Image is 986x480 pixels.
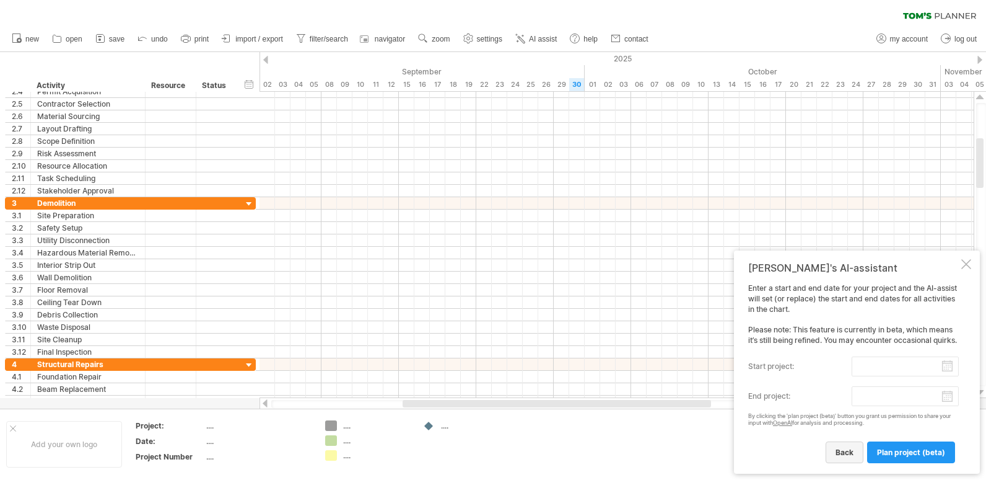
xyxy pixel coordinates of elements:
[512,31,561,47] a: AI assist
[290,78,306,91] div: Thursday, 4 September 2025
[786,78,801,91] div: Monday, 20 October 2025
[12,123,30,135] div: 2.7
[954,35,977,43] span: log out
[538,78,554,91] div: Friday, 26 September 2025
[748,283,959,463] div: Enter a start and end date for your project and the AI-assist will set (or replace) the start and...
[567,31,601,47] a: help
[12,309,30,321] div: 3.9
[12,210,30,221] div: 3.1
[430,78,445,91] div: Wednesday, 17 September 2025
[343,420,411,431] div: ....
[938,31,980,47] a: log out
[608,31,652,47] a: contact
[37,222,139,234] div: Safety Setup
[358,31,409,47] a: navigator
[12,272,30,283] div: 3.6
[12,383,30,395] div: 4.2
[709,78,724,91] div: Monday, 13 October 2025
[109,35,124,43] span: save
[37,247,139,259] div: Hazardous Material Removal
[941,78,956,91] div: Monday, 3 November 2025
[260,78,275,91] div: Tuesday, 2 September 2025
[476,78,492,91] div: Monday, 22 September 2025
[624,35,648,43] span: contact
[375,35,405,43] span: navigator
[890,35,928,43] span: my account
[37,79,138,92] div: Activity
[293,31,352,47] a: filter/search
[275,78,290,91] div: Wednesday, 3 September 2025
[662,78,678,91] div: Wednesday, 8 October 2025
[178,31,212,47] a: print
[136,420,204,431] div: Project:
[206,451,310,462] div: ....
[134,31,172,47] a: undo
[337,78,352,91] div: Tuesday, 9 September 2025
[415,31,453,47] a: zoom
[37,110,139,122] div: Material Sourcing
[37,148,139,159] div: Risk Assessment
[910,78,925,91] div: Thursday, 30 October 2025
[37,309,139,321] div: Debris Collection
[219,31,287,47] a: import / export
[37,172,139,184] div: Task Scheduling
[773,419,792,426] a: OpenAI
[37,259,139,271] div: Interior Strip Out
[835,448,853,457] span: back
[49,31,86,47] a: open
[37,396,139,407] div: Joist Reinforcement
[37,371,139,383] div: Foundation Repair
[37,197,139,209] div: Demolition
[585,78,600,91] div: Wednesday, 1 October 2025
[37,234,139,246] div: Utility Disconnection
[194,35,209,43] span: print
[770,78,786,91] div: Friday, 17 October 2025
[12,234,30,246] div: 3.3
[12,296,30,308] div: 3.8
[151,79,189,92] div: Resource
[445,78,461,91] div: Thursday, 18 September 2025
[12,396,30,407] div: 4.3
[37,358,139,370] div: Structural Repairs
[9,31,43,47] a: new
[832,78,848,91] div: Thursday, 23 October 2025
[206,420,310,431] div: ....
[12,110,30,122] div: 2.6
[321,78,337,91] div: Monday, 8 September 2025
[37,334,139,345] div: Site Cleanup
[37,272,139,283] div: Wall Demolition
[37,321,139,333] div: Waste Disposal
[12,247,30,259] div: 3.4
[432,35,450,43] span: zoom
[523,78,538,91] div: Thursday, 25 September 2025
[956,78,972,91] div: Tuesday, 4 November 2025
[37,296,139,308] div: Ceiling Tear Down
[12,98,30,110] div: 2.5
[206,436,310,447] div: ....
[6,421,122,468] div: Add your own logo
[647,78,662,91] div: Tuesday, 7 October 2025
[12,160,30,172] div: 2.10
[848,78,863,91] div: Friday, 24 October 2025
[399,78,414,91] div: Monday, 15 September 2025
[873,31,931,47] a: my account
[37,160,139,172] div: Resource Allocation
[739,78,755,91] div: Wednesday, 15 October 2025
[37,383,139,395] div: Beam Replacement
[492,78,507,91] div: Tuesday, 23 September 2025
[12,371,30,383] div: 4.1
[12,321,30,333] div: 3.10
[12,172,30,184] div: 2.11
[136,451,204,462] div: Project Number
[879,78,894,91] div: Tuesday, 28 October 2025
[569,78,585,91] div: Tuesday, 30 September 2025
[894,78,910,91] div: Wednesday, 29 October 2025
[244,65,585,78] div: September 2025
[37,123,139,135] div: Layout Drafting
[529,35,557,43] span: AI assist
[724,78,739,91] div: Tuesday, 14 October 2025
[693,78,709,91] div: Friday, 10 October 2025
[12,222,30,234] div: 3.2
[12,284,30,296] div: 3.7
[235,35,283,43] span: import / export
